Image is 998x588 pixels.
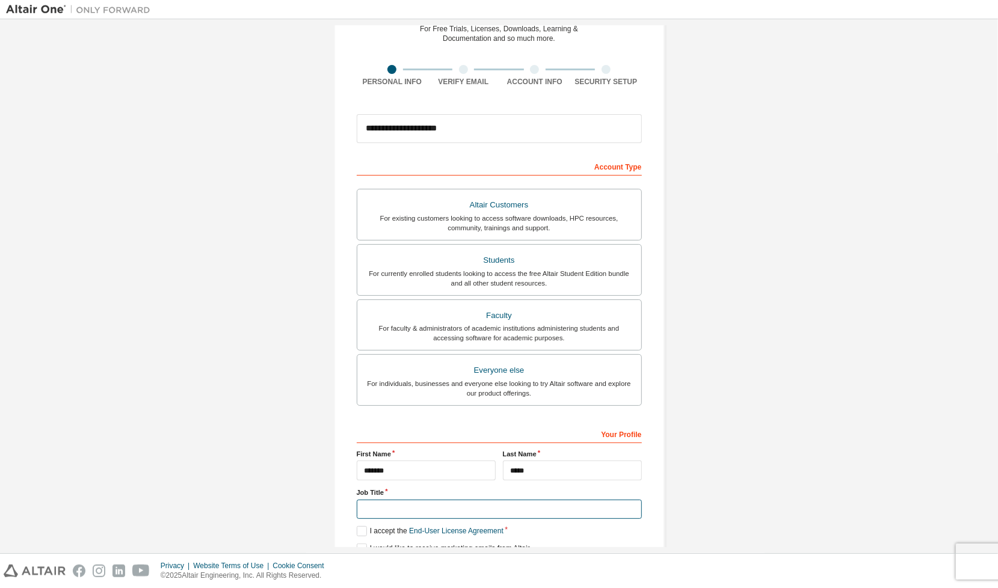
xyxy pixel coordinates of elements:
label: I accept the [357,526,504,536]
div: Your Profile [357,424,642,443]
div: Account Type [357,156,642,176]
div: Students [365,252,634,269]
img: facebook.svg [73,565,85,577]
div: Security Setup [570,77,642,87]
div: Website Terms of Use [193,561,273,571]
div: For individuals, businesses and everyone else looking to try Altair software and explore our prod... [365,379,634,398]
div: Account Info [499,77,571,87]
div: For Free Trials, Licenses, Downloads, Learning & Documentation and so much more. [420,24,578,43]
label: First Name [357,449,496,459]
div: Cookie Consent [273,561,331,571]
p: © 2025 Altair Engineering, Inc. All Rights Reserved. [161,571,331,581]
div: Personal Info [357,77,428,87]
div: Verify Email [428,77,499,87]
div: Privacy [161,561,193,571]
img: youtube.svg [132,565,150,577]
img: linkedin.svg [112,565,125,577]
label: I would like to receive marketing emails from Altair [357,544,530,554]
label: Last Name [503,449,642,459]
label: Job Title [357,488,642,497]
div: Faculty [365,307,634,324]
div: For existing customers looking to access software downloads, HPC resources, community, trainings ... [365,213,634,233]
div: For currently enrolled students looking to access the free Altair Student Edition bundle and all ... [365,269,634,288]
img: Altair One [6,4,156,16]
div: Everyone else [365,362,634,379]
img: instagram.svg [93,565,105,577]
img: altair_logo.svg [4,565,66,577]
a: End-User License Agreement [409,527,504,535]
div: For faculty & administrators of academic institutions administering students and accessing softwa... [365,323,634,343]
div: Altair Customers [365,197,634,213]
